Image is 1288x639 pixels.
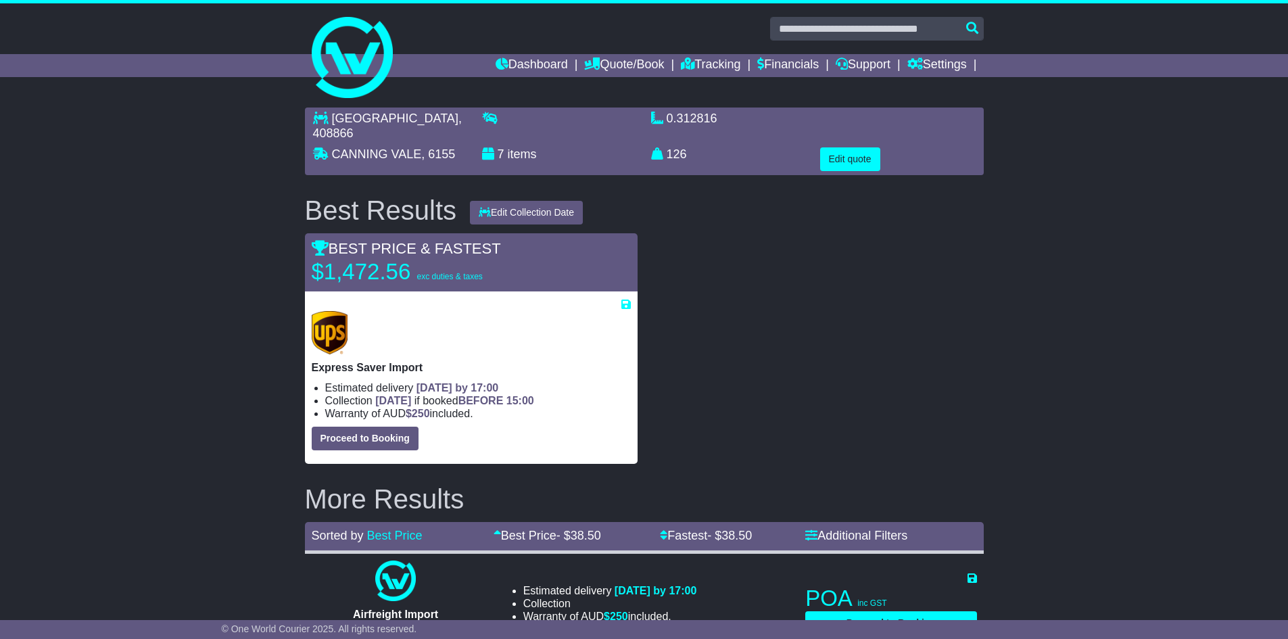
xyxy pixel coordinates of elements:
span: CANNING VALE [332,147,422,161]
img: One World Courier: Airfreight Import (quotes take 24-48 hours) [375,561,416,601]
a: Best Price [367,529,423,542]
li: Estimated delivery [325,381,631,394]
a: Best Price- $38.50 [494,529,601,542]
li: Warranty of AUD included. [325,407,631,420]
button: Proceed to Booking [312,427,419,450]
span: 250 [610,611,628,622]
span: [DATE] by 17:00 [416,382,499,394]
span: 15:00 [506,395,534,406]
button: Edit quote [820,147,880,171]
span: BEST PRICE & FASTEST [312,240,501,257]
span: [GEOGRAPHIC_DATA] [332,112,458,125]
li: Estimated delivery [523,584,697,597]
span: 38.50 [721,529,752,542]
span: 0.312816 [667,112,717,125]
a: Fastest- $38.50 [660,529,752,542]
span: BEFORE [458,395,504,406]
span: [DATE] [375,395,411,406]
li: Warranty of AUD included. [523,610,697,623]
p: $1,472.56 [312,258,483,285]
a: Settings [907,54,967,77]
span: , 408866 [313,112,462,140]
a: Financials [757,54,819,77]
span: , 6155 [421,147,455,161]
div: Best Results [298,195,464,225]
a: Dashboard [496,54,568,77]
img: UPS (new): Express Saver Import [312,311,348,354]
span: 38.50 [571,529,601,542]
span: 126 [667,147,687,161]
span: - $ [707,529,752,542]
a: Tracking [681,54,740,77]
a: Quote/Book [584,54,664,77]
a: Additional Filters [805,529,907,542]
a: Support [836,54,890,77]
span: $ [406,408,430,419]
span: items [508,147,537,161]
button: Edit Collection Date [470,201,583,224]
span: if booked [375,395,533,406]
p: Express Saver Import [312,361,631,374]
li: Collection [523,597,697,610]
h2: More Results [305,484,984,514]
span: inc GST [857,598,886,608]
span: © One World Courier 2025. All rights reserved. [222,623,417,634]
span: $ [604,611,628,622]
span: 7 [498,147,504,161]
span: [DATE] by 17:00 [615,585,697,596]
span: - $ [556,529,601,542]
button: Proceed to Booking [805,611,976,635]
span: exc duties & taxes [416,272,482,281]
li: Collection [325,394,631,407]
span: 250 [412,408,430,419]
span: Sorted by [312,529,364,542]
p: POA [805,585,976,612]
